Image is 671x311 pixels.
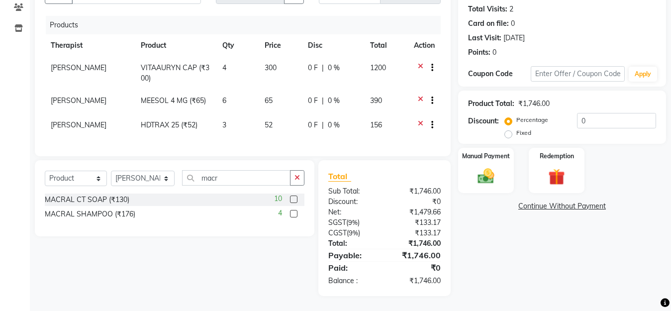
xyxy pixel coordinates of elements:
[222,63,226,72] span: 4
[222,120,226,129] span: 3
[302,34,364,57] th: Disc
[308,120,318,130] span: 0 F
[135,34,216,57] th: Product
[141,96,206,105] span: MEESOL 4 MG (₹65)
[45,209,135,219] div: MACRAL SHAMPOO (₹176)
[322,120,324,130] span: |
[468,33,501,43] div: Last Visit:
[222,96,226,105] span: 6
[384,262,448,274] div: ₹0
[492,47,496,58] div: 0
[468,18,509,29] div: Card on file:
[322,63,324,73] span: |
[468,116,499,126] div: Discount:
[370,120,382,129] span: 156
[321,228,384,238] div: ( )
[384,238,448,249] div: ₹1,746.00
[348,218,358,226] span: 9%
[321,217,384,228] div: ( )
[265,63,277,72] span: 300
[45,34,135,57] th: Therapist
[321,249,384,261] div: Payable:
[328,171,351,182] span: Total
[408,34,441,57] th: Action
[460,201,664,211] a: Continue Without Payment
[540,152,574,161] label: Redemption
[328,228,347,237] span: CGST
[46,16,448,34] div: Products
[384,249,448,261] div: ₹1,746.00
[328,63,340,73] span: 0 %
[516,128,531,137] label: Fixed
[349,229,358,237] span: 9%
[468,47,490,58] div: Points:
[265,120,273,129] span: 52
[322,96,324,106] span: |
[308,96,318,106] span: 0 F
[308,63,318,73] span: 0 F
[141,63,209,83] span: VITAAURYN CAP (₹300)
[364,34,408,57] th: Total
[328,218,346,227] span: SGST
[321,197,384,207] div: Discount:
[531,66,625,82] input: Enter Offer / Coupon Code
[384,276,448,286] div: ₹1,746.00
[278,208,282,218] span: 4
[543,167,570,187] img: _gift.svg
[51,63,106,72] span: [PERSON_NAME]
[462,152,510,161] label: Manual Payment
[274,194,282,204] span: 10
[328,96,340,106] span: 0 %
[468,4,507,14] div: Total Visits:
[503,33,525,43] div: [DATE]
[328,120,340,130] span: 0 %
[259,34,302,57] th: Price
[265,96,273,105] span: 65
[321,207,384,217] div: Net:
[370,96,382,105] span: 390
[384,228,448,238] div: ₹133.17
[321,262,384,274] div: Paid:
[384,217,448,228] div: ₹133.17
[384,207,448,217] div: ₹1,479.66
[51,96,106,105] span: [PERSON_NAME]
[473,167,499,186] img: _cash.svg
[511,18,515,29] div: 0
[321,238,384,249] div: Total:
[509,4,513,14] div: 2
[45,195,129,205] div: MACRAL CT SOAP (₹130)
[321,276,384,286] div: Balance :
[516,115,548,124] label: Percentage
[384,197,448,207] div: ₹0
[141,120,197,129] span: HDTRAX 25 (₹52)
[370,63,386,72] span: 1200
[518,99,550,109] div: ₹1,746.00
[629,67,657,82] button: Apply
[216,34,259,57] th: Qty
[468,69,531,79] div: Coupon Code
[384,186,448,197] div: ₹1,746.00
[51,120,106,129] span: [PERSON_NAME]
[182,170,290,186] input: Search or Scan
[321,186,384,197] div: Sub Total:
[468,99,514,109] div: Product Total:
